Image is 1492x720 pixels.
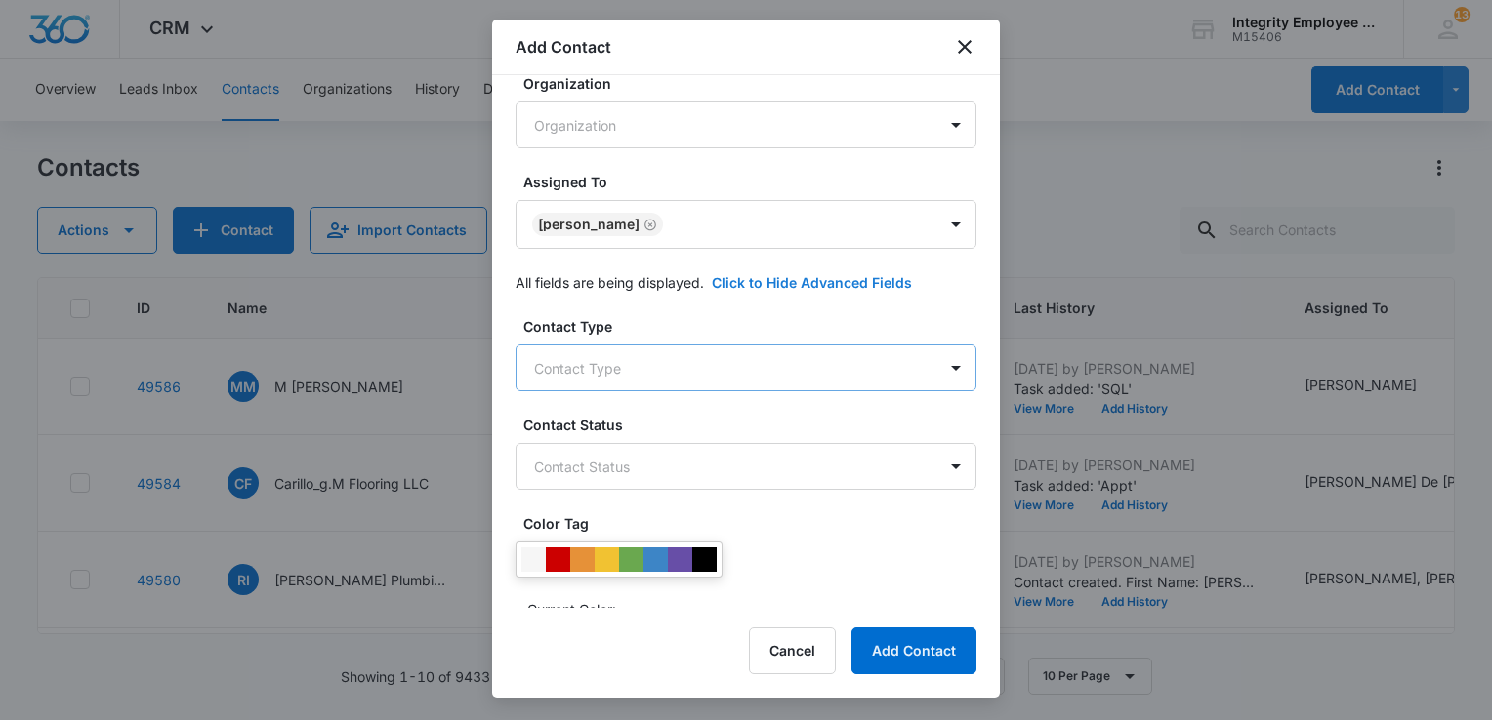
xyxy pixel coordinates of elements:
div: #f1c232 [595,547,619,572]
div: [PERSON_NAME] [538,218,640,231]
button: Cancel [749,627,836,674]
label: Contact Status [523,415,984,435]
div: #000000 [692,547,717,572]
div: Remove Dan Valentino [640,218,657,231]
div: #CC0000 [546,547,570,572]
p: Current Color: [527,599,616,620]
div: #e69138 [570,547,595,572]
button: Add Contact [851,627,976,674]
h1: Add Contact [516,35,611,59]
label: Color Tag [523,513,984,534]
div: #F6F6F6 [521,547,546,572]
label: Contact Type [523,316,984,337]
div: #3d85c6 [643,547,668,572]
label: Assigned To [523,172,984,192]
div: #6aa84f [619,547,643,572]
div: #674ea7 [668,547,692,572]
label: Organization [523,73,984,94]
button: close [953,35,976,59]
p: All fields are being displayed. [516,272,704,293]
button: Click to Hide Advanced Fields [712,272,912,293]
